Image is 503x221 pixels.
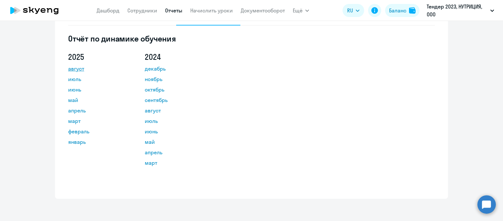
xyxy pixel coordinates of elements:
a: январь [68,138,127,146]
a: июль [68,75,127,83]
a: июнь [145,127,204,135]
button: Тендер 2023, НУТРИЦИЯ, ООО [423,3,497,18]
a: август [145,107,204,114]
a: сентябрь [145,96,204,104]
a: февраль [68,127,127,135]
h5: 2025 [68,52,127,62]
a: март [145,159,204,167]
h5: 2024 [145,52,204,62]
p: Тендер 2023, НУТРИЦИЯ, ООО [427,3,488,18]
a: Документооборот [241,7,285,14]
a: Начислить уроки [190,7,233,14]
a: Отчеты [165,7,182,14]
a: Дашборд [97,7,120,14]
a: июнь [68,86,127,93]
div: Баланс [389,7,406,14]
button: Балансbalance [385,4,419,17]
a: май [145,138,204,146]
a: ноябрь [145,75,204,83]
a: май [68,96,127,104]
a: Сотрудники [127,7,157,14]
button: Ещё [293,4,309,17]
img: balance [409,7,416,14]
a: март [68,117,127,125]
a: август [68,65,127,73]
span: RU [347,7,353,14]
a: апрель [68,107,127,114]
span: Ещё [293,7,303,14]
a: октябрь [145,86,204,93]
a: июль [145,117,204,125]
a: апрель [145,148,204,156]
h5: Отчёт по динамике обучения [68,33,435,44]
button: RU [343,4,364,17]
a: декабрь [145,65,204,73]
